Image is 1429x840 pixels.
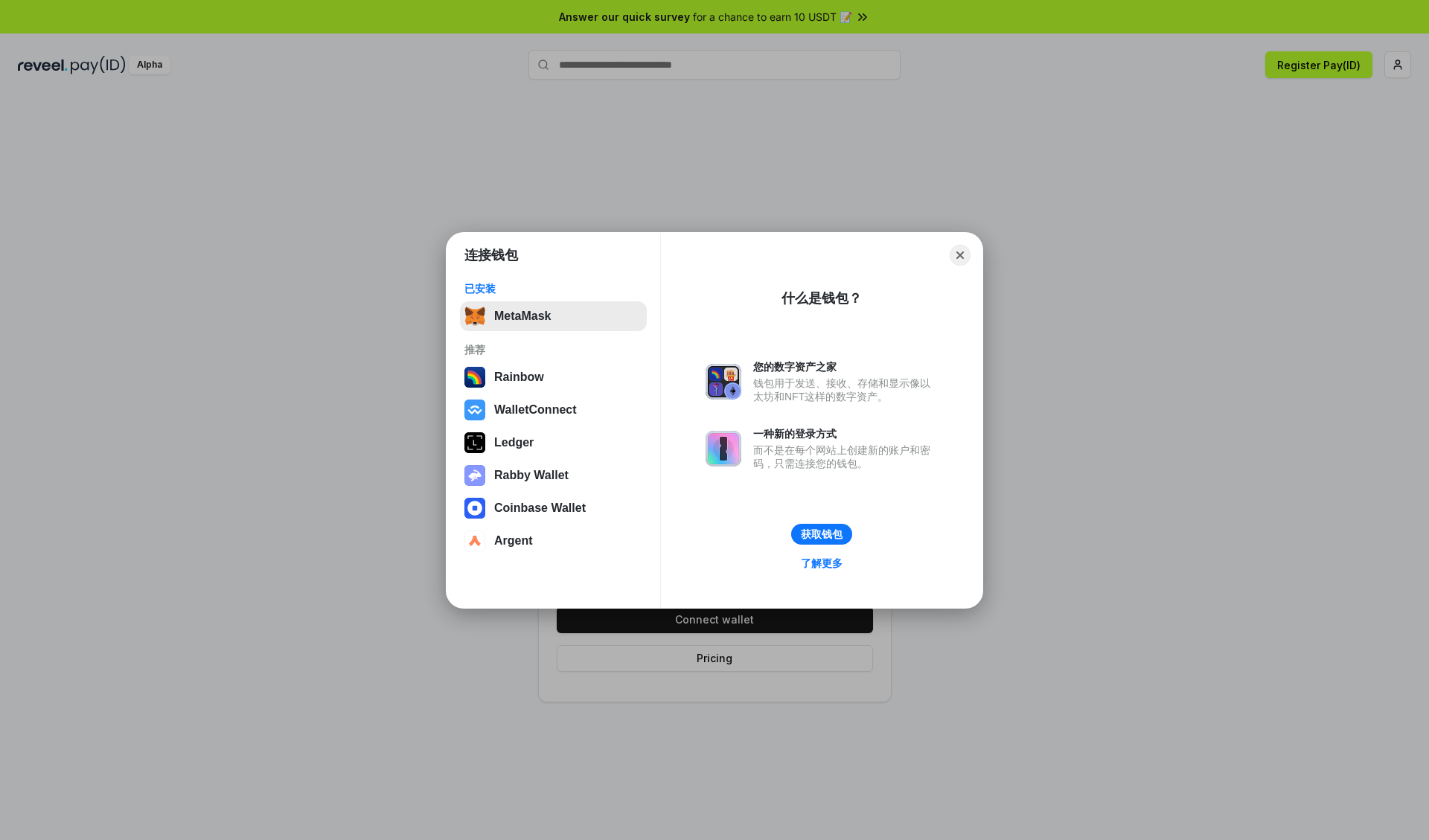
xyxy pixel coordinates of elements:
[801,557,843,570] div: 了解更多
[791,524,852,545] button: 获取钱包
[950,245,971,266] button: Close
[460,428,647,458] button: Ledger
[460,526,647,556] button: Argent
[494,310,551,323] div: MetaMask
[460,301,647,331] button: MetaMask
[706,364,741,400] img: svg+xml,%3Csvg%20xmlns%3D%22http%3A%2F%2Fwww.w3.org%2F2000%2Fsvg%22%20fill%3D%22none%22%20viewBox...
[464,367,485,388] img: svg+xml,%3Csvg%20width%3D%22120%22%20height%3D%22120%22%20viewBox%3D%220%200%20120%20120%22%20fil...
[753,376,938,403] div: 钱包用于发送、接收、存储和显示像以太坊和NFT这样的数字资产。
[464,465,485,486] img: svg+xml,%3Csvg%20xmlns%3D%22http%3A%2F%2Fwww.w3.org%2F2000%2Fsvg%22%20fill%3D%22none%22%20viewBox...
[494,469,569,482] div: Rabby Wallet
[792,554,851,573] a: 了解更多
[464,432,485,453] img: svg+xml,%3Csvg%20xmlns%3D%22http%3A%2F%2Fwww.w3.org%2F2000%2Fsvg%22%20width%3D%2228%22%20height%3...
[494,403,577,417] div: WalletConnect
[464,306,485,327] img: svg+xml,%3Csvg%20fill%3D%22none%22%20height%3D%2233%22%20viewBox%3D%220%200%2035%2033%22%20width%...
[706,431,741,467] img: svg+xml,%3Csvg%20xmlns%3D%22http%3A%2F%2Fwww.w3.org%2F2000%2Fsvg%22%20fill%3D%22none%22%20viewBox...
[494,371,544,384] div: Rainbow
[781,289,862,307] div: 什么是钱包？
[753,360,938,373] div: 您的数字资产之家
[460,395,647,425] button: WalletConnect
[464,530,485,551] img: svg+xml,%3Csvg%20width%3D%2228%22%20height%3D%2228%22%20viewBox%3D%220%200%2028%2028%22%20fill%3D...
[753,427,938,440] div: 一种新的登录方式
[494,534,533,548] div: Argent
[460,362,647,392] button: Rainbow
[801,528,843,541] div: 获取钱包
[494,501,586,515] div: Coinbase Wallet
[464,400,485,420] img: svg+xml,%3Csvg%20width%3D%2228%22%20height%3D%2228%22%20viewBox%3D%220%200%2028%2028%22%20fill%3D...
[464,282,642,295] div: 已安装
[460,493,647,523] button: Coinbase Wallet
[464,498,485,519] img: svg+xml,%3Csvg%20width%3D%2228%22%20height%3D%2228%22%20viewBox%3D%220%200%2028%2028%22%20fill%3D...
[464,246,518,264] h1: 连接钱包
[464,343,642,356] div: 推荐
[494,436,534,449] div: Ledger
[753,443,938,470] div: 而不是在每个网站上创建新的账户和密码，只需连接您的钱包。
[460,461,647,490] button: Rabby Wallet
